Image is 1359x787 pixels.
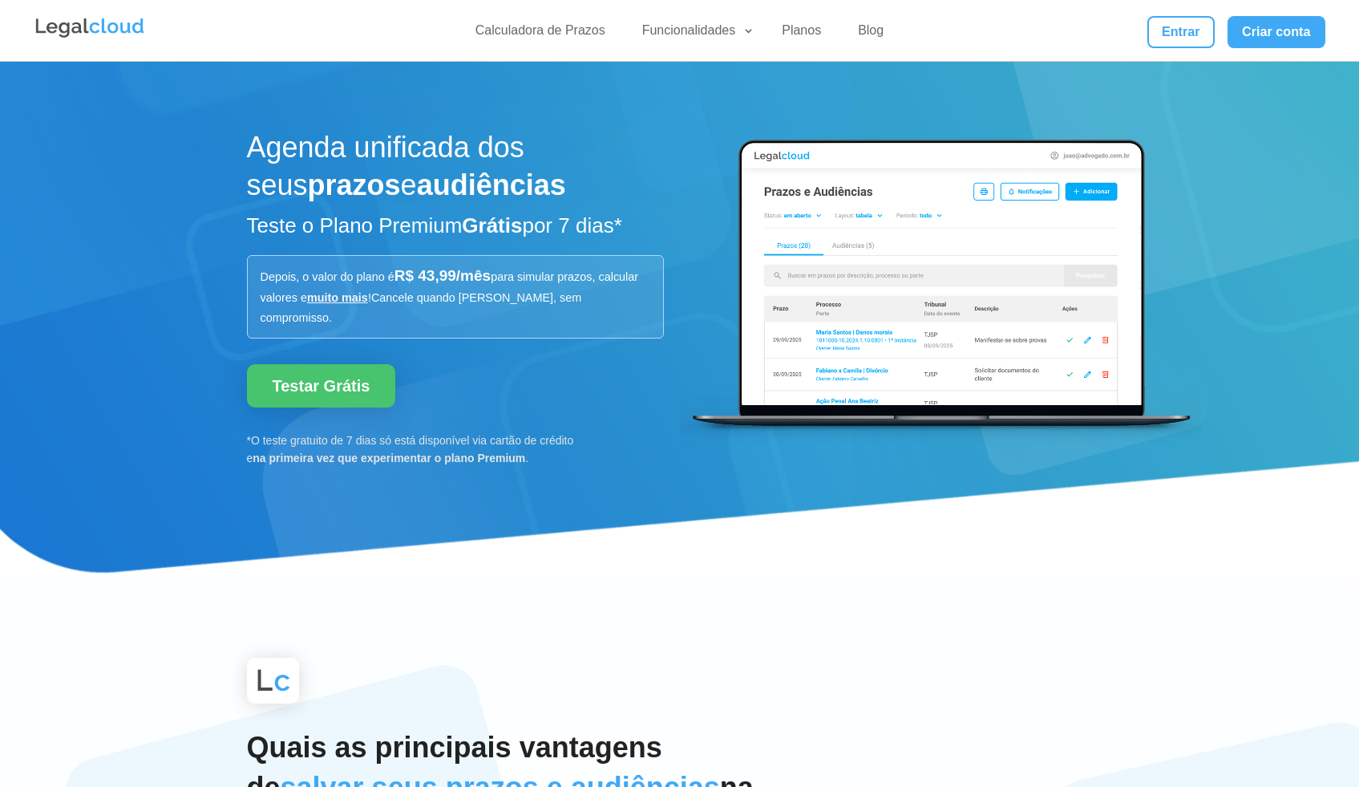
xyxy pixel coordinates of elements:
span: *O teste gratuito de 7 dias só está disponível via cartão de crédito e . [247,434,574,464]
img: Legalcloud Logo [34,16,146,40]
span: ! [368,291,371,304]
span: para simular prazos, calcular valores e [261,270,639,303]
a: Planos [772,22,831,46]
h1: Agenda unificada dos seus e [247,129,664,213]
p: Depois, o valor do plano é Cancele quando [PERSON_NAME], sem compromisso. [261,266,650,328]
strong: prazos [308,168,401,201]
a: Calculadora de Prazos [466,22,615,46]
a: Blog [848,22,893,46]
strong: audiências [417,168,566,201]
img: LC_Badge [247,658,299,704]
a: muito mais [307,291,368,304]
strong: Grátis [462,213,522,237]
a: Entrar [1147,16,1215,48]
h2: Teste o Plano Premium por 7 dias* [247,213,664,248]
b: na primeira vez que experimentar o plano Premium [253,452,525,464]
a: Logo da Legalcloud [34,29,146,43]
a: Funcionalidades [633,22,755,46]
img: Prazos e Audiências na Legalcloud [680,128,1201,442]
a: Testar Grátis [247,364,396,408]
a: Criar conta [1228,16,1325,48]
span: R$ 43,99/mês [394,267,491,284]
